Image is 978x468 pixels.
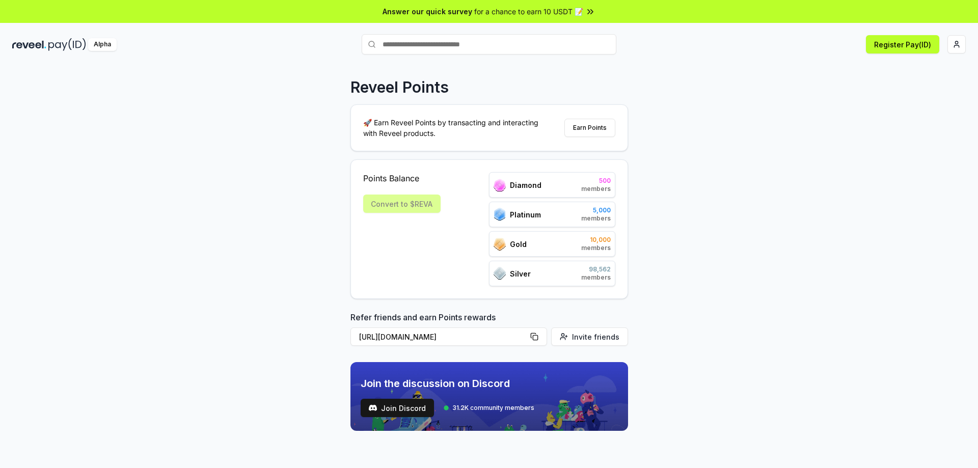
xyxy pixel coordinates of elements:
button: [URL][DOMAIN_NAME] [350,327,547,346]
span: Platinum [510,209,541,220]
img: reveel_dark [12,38,46,51]
button: Earn Points [564,119,615,137]
span: Silver [510,268,531,279]
span: for a chance to earn 10 USDT 📝 [474,6,583,17]
button: Register Pay(ID) [866,35,939,53]
img: ranks_icon [494,208,506,221]
img: discord_banner [350,362,628,431]
span: members [581,185,611,193]
span: members [581,244,611,252]
span: Gold [510,239,527,250]
span: Diamond [510,180,541,190]
img: test [369,404,377,412]
img: ranks_icon [494,179,506,191]
span: 5,000 [581,206,611,214]
button: Invite friends [551,327,628,346]
span: Join the discussion on Discord [361,376,534,391]
p: Reveel Points [350,78,449,96]
span: members [581,273,611,282]
span: 500 [581,177,611,185]
img: ranks_icon [494,267,506,280]
img: ranks_icon [494,238,506,251]
span: Invite friends [572,332,619,342]
span: 31.2K community members [452,404,534,412]
p: 🚀 Earn Reveel Points by transacting and interacting with Reveel products. [363,117,547,139]
div: Alpha [88,38,117,51]
button: Join Discord [361,399,434,417]
span: 98,562 [581,265,611,273]
a: testJoin Discord [361,399,434,417]
span: Join Discord [381,403,426,414]
img: pay_id [48,38,86,51]
span: members [581,214,611,223]
span: Points Balance [363,172,441,184]
div: Refer friends and earn Points rewards [350,311,628,350]
span: Answer our quick survey [383,6,472,17]
span: 10,000 [581,236,611,244]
